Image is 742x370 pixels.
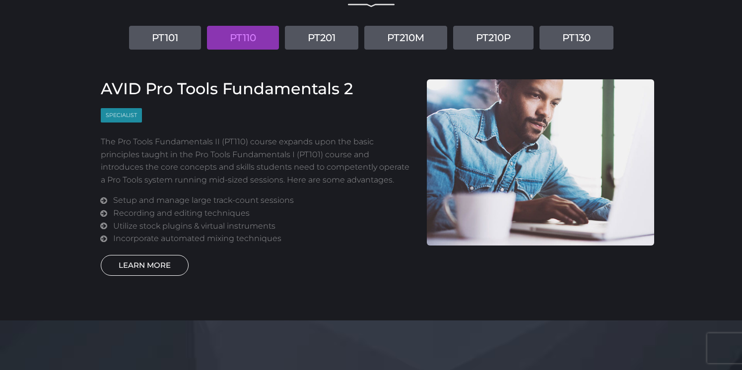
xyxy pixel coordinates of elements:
a: PT130 [540,26,613,50]
img: AVID Pro Tools Fundamentals 2 Course [427,79,654,246]
li: Utilize stock plugins & virtual instruments [113,220,412,233]
a: LEARN MORE [101,255,189,276]
a: PT110 [207,26,279,50]
li: Incorporate automated mixing techniques [113,232,412,245]
li: Setup and manage large track-count sessions [113,194,412,207]
li: Recording and editing techniques [113,207,412,220]
a: PT101 [129,26,201,50]
a: PT210M [364,26,447,50]
h3: AVID Pro Tools Fundamentals 2 [101,79,412,98]
a: PT201 [285,26,358,50]
a: PT210P [453,26,534,50]
p: The Pro Tools Fundamentals II (PT110) course expands upon the basic principles taught in the Pro ... [101,135,412,186]
img: decorative line [348,3,395,7]
span: Specialist [101,108,142,123]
